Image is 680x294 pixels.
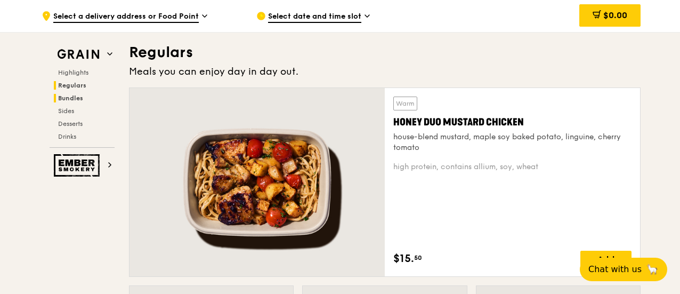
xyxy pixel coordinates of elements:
[580,251,632,268] div: Add
[393,115,632,130] div: Honey Duo Mustard Chicken
[268,11,361,23] span: Select date and time slot
[393,162,632,172] div: high protein, contains allium, soy, wheat
[54,45,103,64] img: Grain web logo
[414,253,422,262] span: 50
[646,263,659,276] span: 🦙
[58,82,86,89] span: Regulars
[58,69,88,76] span: Highlights
[129,43,641,62] h3: Regulars
[53,11,199,23] span: Select a delivery address or Food Point
[393,97,417,110] div: Warm
[58,107,74,115] span: Sides
[393,251,414,267] span: $15.
[54,154,103,177] img: Ember Smokery web logo
[58,94,83,102] span: Bundles
[588,263,642,276] span: Chat with us
[603,10,627,20] span: $0.00
[393,132,632,153] div: house-blend mustard, maple soy baked potato, linguine, cherry tomato
[129,64,641,79] div: Meals you can enjoy day in day out.
[580,258,667,281] button: Chat with us🦙
[58,120,83,128] span: Desserts
[58,133,76,140] span: Drinks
